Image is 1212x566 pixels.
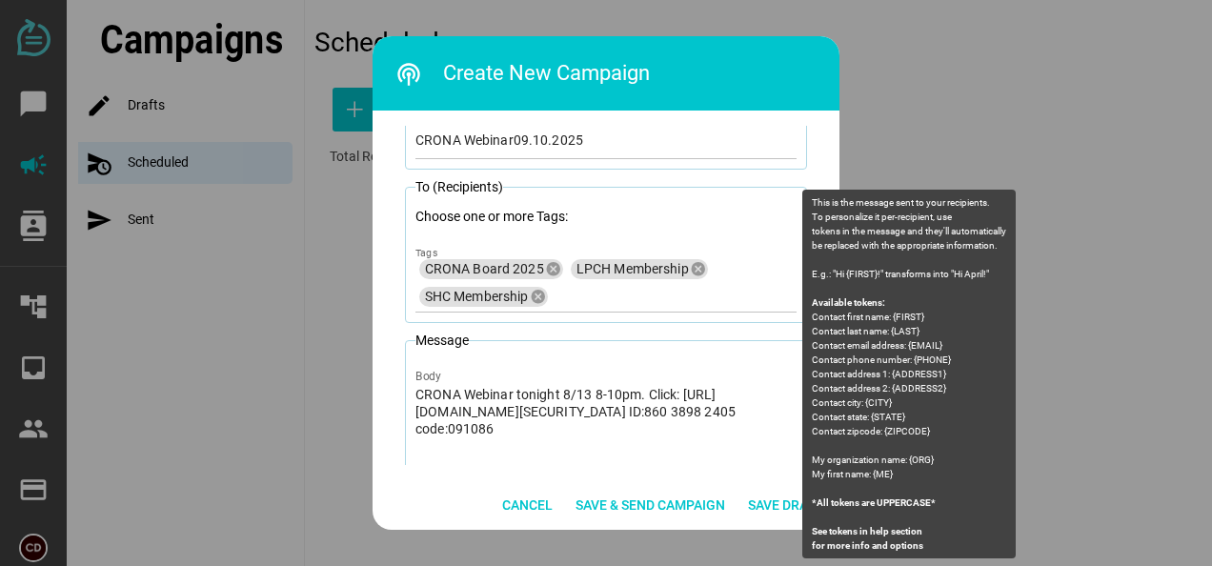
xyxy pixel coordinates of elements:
[415,106,797,159] input: Name
[748,494,824,516] span: Save Draft
[415,331,469,351] legend: Message
[415,207,797,227] p: Choose one or more Tags:
[495,488,560,522] button: Cancel
[395,50,839,97] h3: Create New Campaign
[415,385,797,496] textarea: Body
[576,260,689,277] span: LPCH Membership
[530,289,547,306] i: cancel
[690,261,707,278] i: cancel
[568,488,733,522] button: Save & Send Campaign
[502,494,553,516] span: Cancel
[740,488,832,522] button: Save Draft
[395,61,422,88] i: podcasts
[425,288,529,305] span: SHC Membership
[552,285,797,308] input: CRONA Board 2025LPCH MembershipSHC MembershipTags
[545,261,562,278] i: cancel
[576,494,725,516] span: Save & Send Campaign
[425,260,544,277] span: CRONA Board 2025
[415,177,503,197] legend: To (Recipients)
